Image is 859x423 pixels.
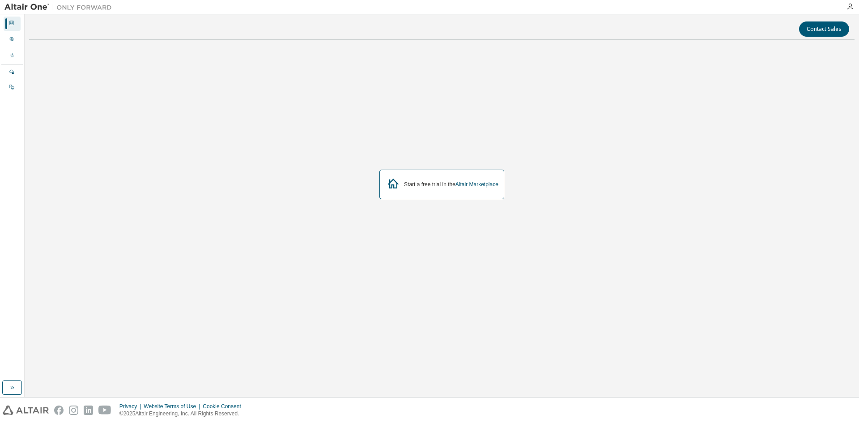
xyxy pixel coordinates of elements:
img: linkedin.svg [84,406,93,415]
div: On Prem [4,81,21,95]
a: Altair Marketplace [455,181,498,188]
img: altair_logo.svg [3,406,49,415]
div: Cookie Consent [203,403,246,410]
div: Company Profile [4,49,21,63]
div: Website Terms of Use [144,403,203,410]
button: Contact Sales [799,21,849,37]
p: © 2025 Altair Engineering, Inc. All Rights Reserved. [119,410,247,418]
div: Start a free trial in the [404,181,498,188]
div: Managed [4,65,21,80]
img: Altair One [4,3,116,12]
img: youtube.svg [98,406,111,415]
div: Privacy [119,403,144,410]
div: Dashboard [4,17,21,31]
img: facebook.svg [54,406,64,415]
div: User Profile [4,33,21,47]
img: instagram.svg [69,406,78,415]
